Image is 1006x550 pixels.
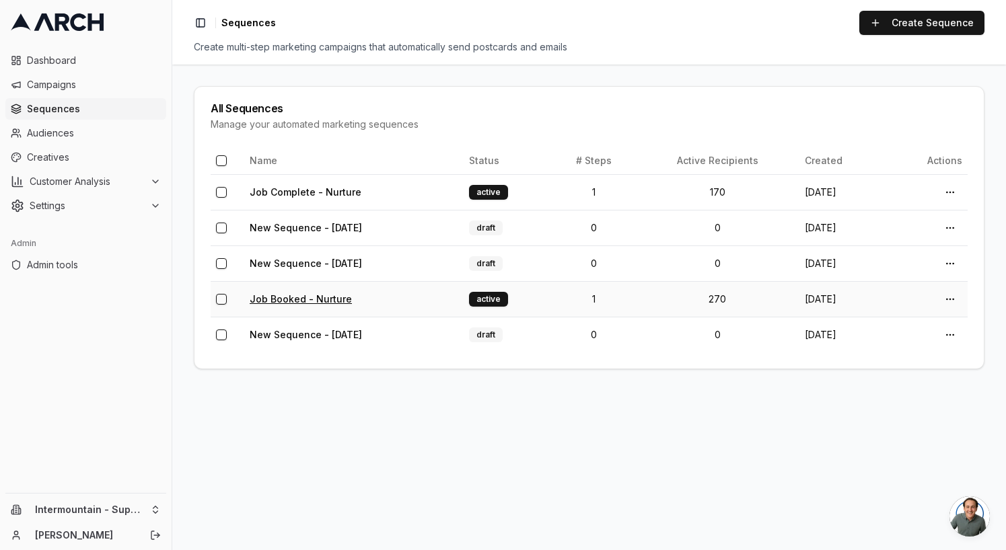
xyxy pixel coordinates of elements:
span: Creatives [27,151,161,164]
a: Sequences [5,98,166,120]
a: [PERSON_NAME] [35,528,135,542]
td: 0 [635,317,799,352]
a: Create Sequence [859,11,984,35]
span: Audiences [27,126,161,140]
div: draft [469,221,503,235]
td: 0 [552,245,635,281]
a: Job Complete - Nurture [250,186,361,198]
th: Actions [886,147,968,174]
div: active [469,292,508,307]
td: 0 [552,210,635,245]
td: [DATE] [799,281,886,317]
span: Sequences [221,16,276,30]
nav: breadcrumb [221,16,276,30]
span: Admin tools [27,258,161,272]
span: Settings [30,199,145,212]
th: # Steps [552,147,635,174]
span: Campaigns [27,78,161,91]
span: Intermountain - Superior Water & Air [35,504,145,516]
a: New Sequence - [DATE] [250,258,362,269]
button: Log out [146,526,165,545]
div: All Sequences [211,103,968,114]
div: Manage your automated marketing sequences [211,118,968,131]
th: Name [244,147,464,174]
td: 0 [635,210,799,245]
button: Intermountain - Superior Water & Air [5,499,166,520]
button: Settings [5,195,166,217]
td: [DATE] [799,245,886,281]
span: Dashboard [27,54,161,67]
div: Create multi-step marketing campaigns that automatically send postcards and emails [194,40,984,54]
button: Customer Analysis [5,171,166,192]
td: [DATE] [799,174,886,210]
td: 0 [635,245,799,281]
div: active [469,185,508,200]
a: Creatives [5,147,166,168]
a: Campaigns [5,74,166,95]
span: Sequences [27,102,161,116]
td: [DATE] [799,317,886,352]
a: Job Booked - Nurture [250,293,352,305]
div: draft [469,327,503,342]
a: New Sequence - [DATE] [250,329,362,340]
td: 0 [552,317,635,352]
th: Active Recipients [635,147,799,174]
td: 1 [552,281,635,317]
a: Open chat [949,496,990,537]
div: Admin [5,233,166,254]
td: 1 [552,174,635,210]
th: Status [464,147,552,174]
span: Customer Analysis [30,175,145,188]
td: 170 [635,174,799,210]
a: Dashboard [5,50,166,71]
td: 270 [635,281,799,317]
a: Audiences [5,122,166,144]
div: draft [469,256,503,271]
a: New Sequence - [DATE] [250,222,362,233]
td: [DATE] [799,210,886,245]
a: Admin tools [5,254,166,276]
th: Created [799,147,886,174]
